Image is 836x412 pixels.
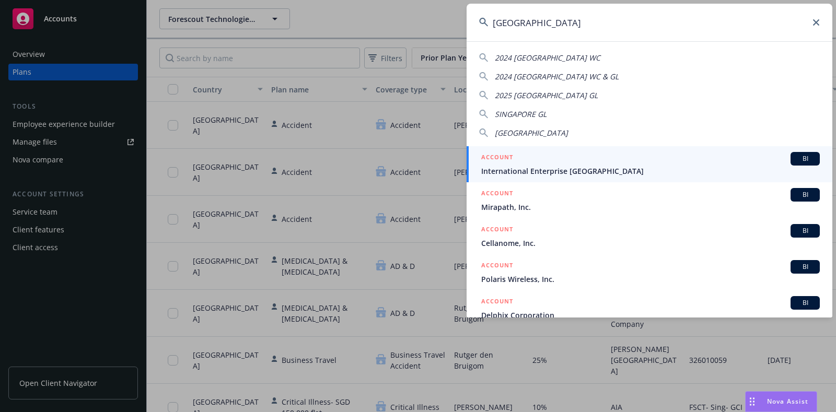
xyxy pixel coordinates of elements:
span: 2024 [GEOGRAPHIC_DATA] WC [495,53,600,63]
span: SINGAPORE GL [495,109,547,119]
span: International Enterprise [GEOGRAPHIC_DATA] [481,166,820,176]
button: Nova Assist [745,391,817,412]
span: Polaris Wireless, Inc. [481,274,820,285]
span: [GEOGRAPHIC_DATA] [495,128,568,138]
h5: ACCOUNT [481,188,513,201]
h5: ACCOUNT [481,296,513,309]
a: ACCOUNTBIDelphix Corporation [467,290,832,326]
div: Drag to move [746,392,759,411]
h5: ACCOUNT [481,260,513,273]
span: Delphix Corporation [481,310,820,321]
span: BI [795,154,816,163]
span: Nova Assist [767,397,808,406]
span: Cellanome, Inc. [481,238,820,249]
h5: ACCOUNT [481,224,513,237]
span: 2025 [GEOGRAPHIC_DATA] GL [495,90,598,100]
a: ACCOUNTBIMirapath, Inc. [467,182,832,218]
a: ACCOUNTBIInternational Enterprise [GEOGRAPHIC_DATA] [467,146,832,182]
a: ACCOUNTBIPolaris Wireless, Inc. [467,254,832,290]
span: Mirapath, Inc. [481,202,820,213]
span: BI [795,226,816,236]
h5: ACCOUNT [481,152,513,164]
span: 2024 [GEOGRAPHIC_DATA] WC & GL [495,72,619,81]
input: Search... [467,4,832,41]
span: BI [795,190,816,199]
a: ACCOUNTBICellanome, Inc. [467,218,832,254]
span: BI [795,262,816,272]
span: BI [795,298,816,308]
